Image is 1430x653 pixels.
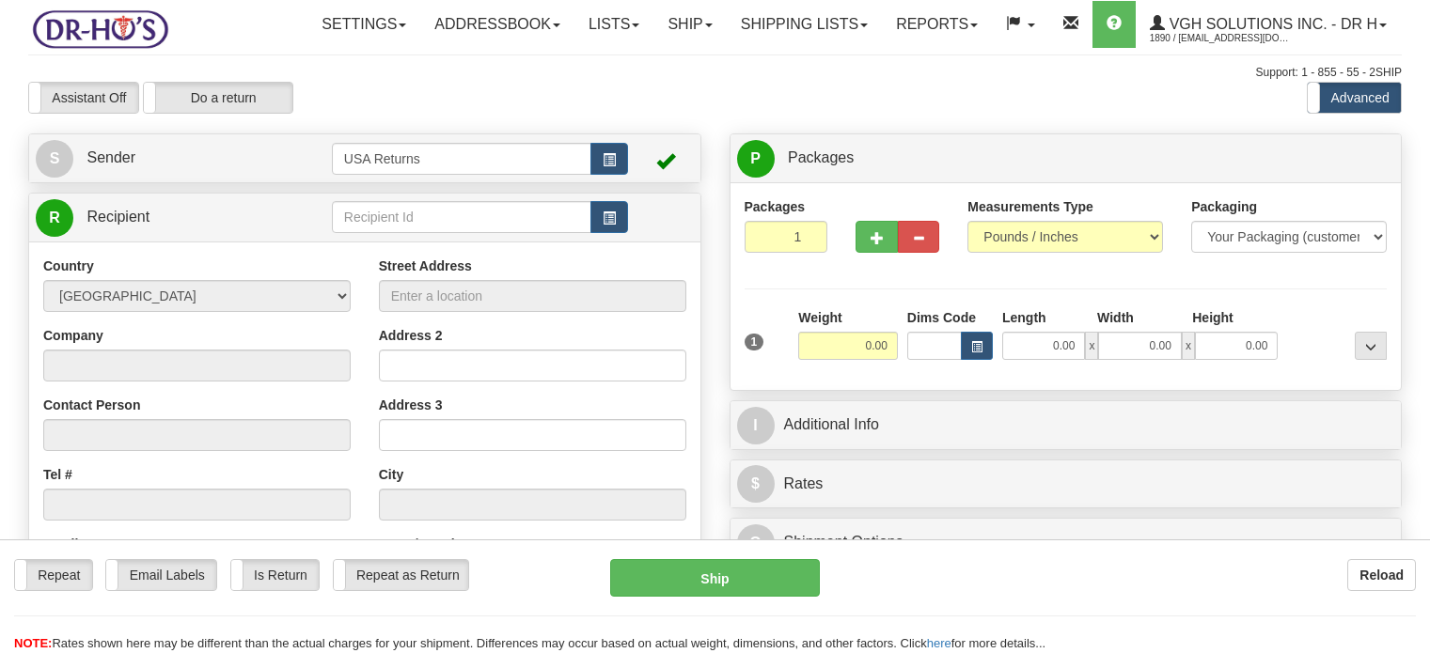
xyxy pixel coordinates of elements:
[106,560,216,590] label: Email Labels
[737,406,1395,444] a: IAdditional Info
[36,140,73,178] span: S
[36,199,73,237] span: R
[28,65,1402,81] div: Support: 1 - 855 - 55 - 2SHIP
[86,149,135,165] span: Sender
[379,465,403,484] label: City
[332,201,591,233] input: Recipient Id
[43,257,94,275] label: Country
[727,1,882,48] a: Shipping lists
[1085,332,1098,360] span: x
[36,198,299,237] a: R Recipient
[144,83,292,113] label: Do a return
[574,1,653,48] a: Lists
[967,197,1093,216] label: Measurements Type
[1191,197,1257,216] label: Packaging
[788,149,854,165] span: Packages
[43,326,103,345] label: Company
[653,1,726,48] a: Ship
[379,396,443,414] label: Address 3
[379,535,478,553] label: State / Province
[927,636,951,650] a: here
[29,83,138,113] label: Assistant Off
[737,465,1395,504] a: $Rates
[1150,29,1291,48] span: 1890 / [EMAIL_ADDRESS][DOMAIN_NAME]
[28,5,172,53] img: logo1890.jpg
[1097,308,1134,327] label: Width
[1355,332,1387,360] div: ...
[907,308,976,327] label: Dims Code
[745,197,806,216] label: Packages
[737,465,775,503] span: $
[737,140,775,178] span: P
[379,280,686,312] input: Enter a location
[1182,332,1195,360] span: x
[1347,559,1416,591] button: Reload
[231,560,319,590] label: Is Return
[1308,83,1401,113] label: Advanced
[1359,567,1404,583] b: Reload
[15,560,92,590] label: Repeat
[86,209,149,225] span: Recipient
[36,139,332,178] a: S Sender
[1387,230,1428,422] iframe: chat widget
[610,559,821,597] button: Ship
[1002,308,1046,327] label: Length
[1192,308,1234,327] label: Height
[745,334,764,350] span: 1
[307,1,420,48] a: Settings
[14,636,52,650] span: NOTE:
[379,326,443,345] label: Address 2
[334,560,468,590] label: Repeat as Return
[43,465,72,484] label: Tel #
[737,524,775,562] span: O
[379,257,472,275] label: Street Address
[1165,16,1377,32] span: VGH Solutions Inc. - Dr H
[737,139,1395,178] a: P Packages
[43,535,78,553] label: Email
[798,308,841,327] label: Weight
[882,1,992,48] a: Reports
[737,407,775,444] span: I
[332,143,591,175] input: Sender Id
[420,1,574,48] a: Addressbook
[1136,1,1401,48] a: VGH Solutions Inc. - Dr H 1890 / [EMAIL_ADDRESS][DOMAIN_NAME]
[43,396,140,414] label: Contact Person
[737,523,1395,562] a: OShipment Options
